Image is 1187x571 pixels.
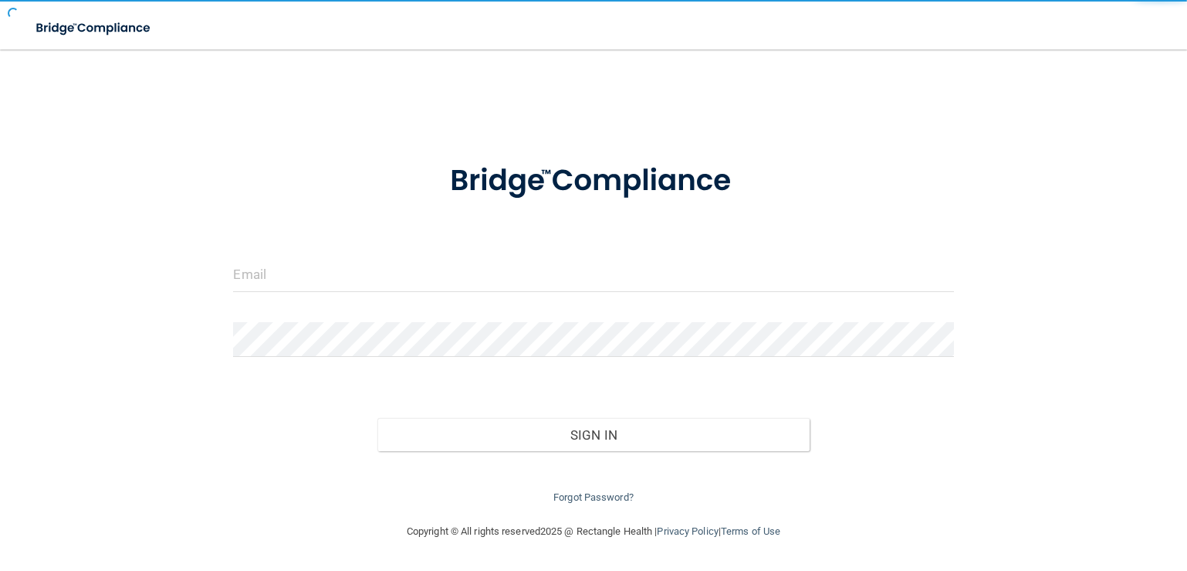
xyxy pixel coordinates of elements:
[312,507,875,556] div: Copyright © All rights reserved 2025 @ Rectangle Health | |
[553,491,634,503] a: Forgot Password?
[721,525,780,537] a: Terms of Use
[419,142,768,220] img: bridge_compliance_login_screen.278c3ca4.svg
[23,12,165,44] img: bridge_compliance_login_screen.278c3ca4.svg
[233,257,953,292] input: Email
[377,418,810,452] button: Sign In
[657,525,718,537] a: Privacy Policy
